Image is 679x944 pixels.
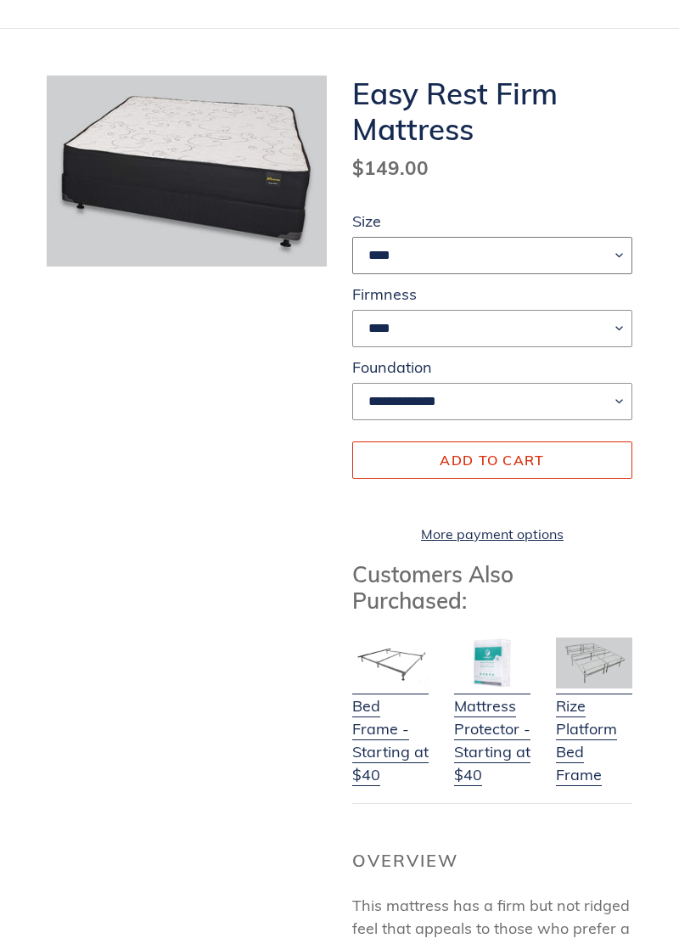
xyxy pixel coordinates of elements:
[454,673,530,786] a: Mattress Protector - Starting at $40
[454,638,530,688] img: Mattress Protector
[352,524,632,544] a: More payment options
[352,851,632,871] h2: Overview
[352,155,429,180] span: $149.00
[352,673,429,786] a: Bed Frame - Starting at $40
[352,441,632,479] button: Add to cart
[556,638,632,688] img: Adjustable Base
[352,638,429,688] img: Bed Frame
[352,283,632,306] label: Firmness
[556,673,632,786] a: Rize Platform Bed Frame
[352,561,632,614] h3: Customers Also Purchased:
[352,356,632,379] label: Foundation
[440,452,544,469] span: Add to cart
[352,210,632,233] label: Size
[352,76,632,147] h1: Easy Rest Firm Mattress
